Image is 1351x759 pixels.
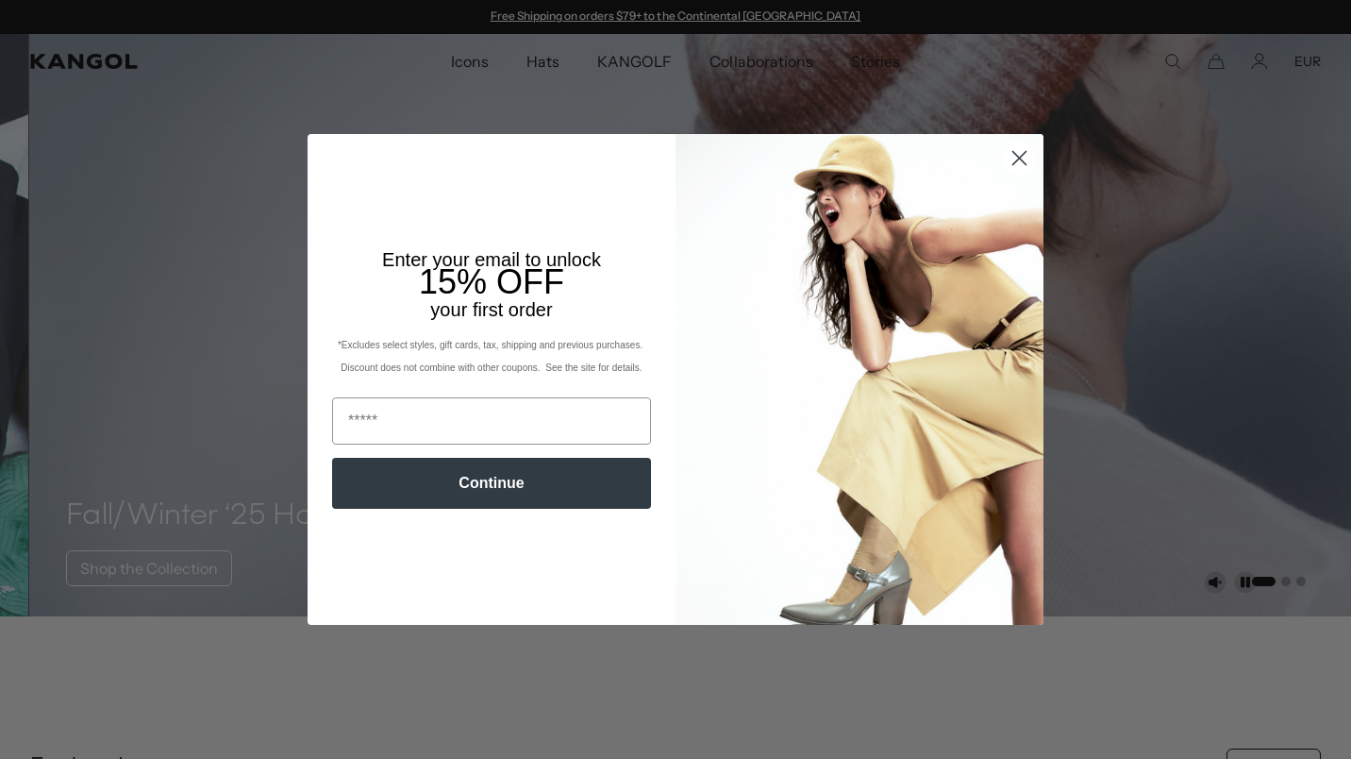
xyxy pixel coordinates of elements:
[1003,142,1036,175] button: Close dialog
[382,249,601,270] span: Enter your email to unlock
[332,458,651,509] button: Continue
[419,262,564,301] span: 15% OFF
[332,397,651,445] input: Email
[675,134,1043,625] img: 93be19ad-e773-4382-80b9-c9d740c9197f.jpeg
[338,340,645,373] span: *Excludes select styles, gift cards, tax, shipping and previous purchases. Discount does not comb...
[430,299,552,320] span: your first order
